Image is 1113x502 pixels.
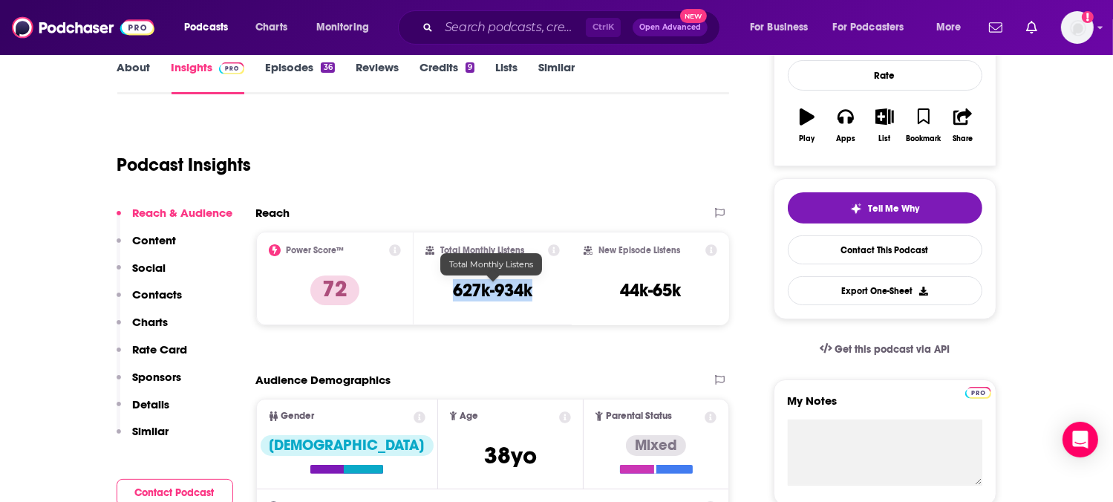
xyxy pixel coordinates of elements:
div: List [879,134,891,143]
p: 72 [310,276,359,305]
button: Sponsors [117,370,182,397]
a: Lists [495,60,518,94]
h2: Audience Demographics [256,373,391,387]
div: Play [799,134,815,143]
a: Similar [538,60,575,94]
button: Rate Card [117,342,188,370]
svg: Add a profile image [1082,11,1094,23]
div: 9 [466,62,474,73]
span: More [936,17,962,38]
span: Podcasts [184,17,228,38]
p: Content [133,233,177,247]
img: tell me why sparkle [850,203,862,215]
button: Export One-Sheet [788,276,982,305]
div: Mixed [626,435,686,456]
p: Contacts [133,287,183,301]
span: For Podcasters [833,17,904,38]
p: Similar [133,424,169,438]
img: Podchaser - Follow, Share and Rate Podcasts [12,13,154,42]
button: Content [117,233,177,261]
button: open menu [926,16,980,39]
p: Sponsors [133,370,182,384]
div: 36 [321,62,334,73]
span: 38 yo [484,441,537,470]
span: Ctrl K [586,18,621,37]
button: Charts [117,315,169,342]
button: Contacts [117,287,183,315]
a: Show notifications dropdown [1020,15,1043,40]
button: Details [117,397,170,425]
a: Pro website [965,385,991,399]
h2: Total Monthly Listens [440,245,524,255]
span: Logged in as TaraKennedy [1061,11,1094,44]
label: My Notes [788,394,982,420]
span: Charts [255,17,287,38]
img: Podchaser Pro [965,387,991,399]
div: Open Intercom Messenger [1063,422,1098,457]
span: Parental Status [606,411,672,421]
a: Show notifications dropdown [983,15,1008,40]
button: Bookmark [904,99,943,152]
button: Apps [826,99,865,152]
button: Open AdvancedNew [633,19,708,36]
span: Gender [281,411,315,421]
div: Share [953,134,973,143]
a: Get this podcast via API [808,331,962,368]
img: User Profile [1061,11,1094,44]
a: About [117,60,151,94]
button: List [865,99,904,152]
a: Charts [246,16,296,39]
span: Get this podcast via API [835,343,950,356]
a: Credits9 [420,60,474,94]
h3: 627k-934k [453,279,532,301]
button: Share [943,99,982,152]
h1: Podcast Insights [117,154,252,176]
p: Social [133,261,166,275]
input: Search podcasts, credits, & more... [439,16,586,39]
div: Bookmark [906,134,941,143]
h2: New Episode Listens [598,245,680,255]
span: Age [460,411,478,421]
span: Total Monthly Listens [449,259,533,270]
button: Play [788,99,826,152]
a: InsightsPodchaser Pro [172,60,245,94]
button: Similar [117,424,169,452]
a: Reviews [356,60,399,94]
button: Reach & Audience [117,206,233,233]
h2: Power Score™ [287,245,345,255]
button: open menu [740,16,827,39]
button: open menu [306,16,388,39]
div: [DEMOGRAPHIC_DATA] [261,435,434,456]
p: Reach & Audience [133,206,233,220]
h2: Reach [256,206,290,220]
div: Search podcasts, credits, & more... [412,10,734,45]
button: open menu [823,16,926,39]
div: Apps [836,134,855,143]
p: Rate Card [133,342,188,356]
span: Tell Me Why [868,203,919,215]
p: Details [133,397,170,411]
button: Social [117,261,166,288]
button: open menu [174,16,247,39]
p: Charts [133,315,169,329]
div: Rate [788,60,982,91]
a: Episodes36 [265,60,334,94]
span: Monitoring [316,17,369,38]
button: Show profile menu [1061,11,1094,44]
span: Open Advanced [639,24,701,31]
a: Contact This Podcast [788,235,982,264]
button: tell me why sparkleTell Me Why [788,192,982,224]
span: For Business [750,17,809,38]
img: Podchaser Pro [219,62,245,74]
span: New [680,9,707,23]
h3: 44k-65k [620,279,681,301]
